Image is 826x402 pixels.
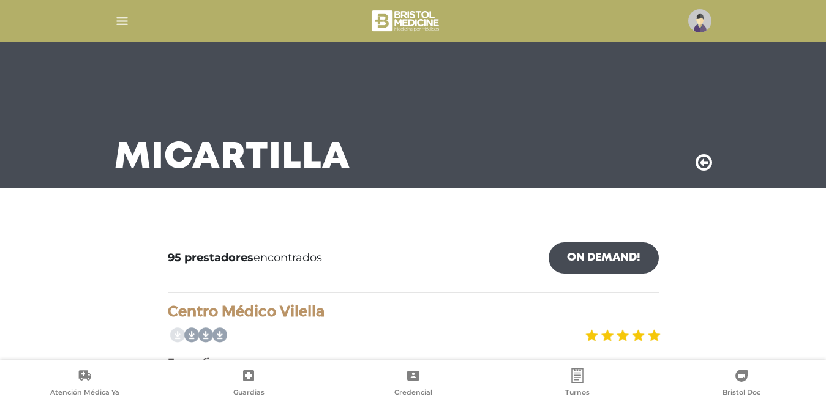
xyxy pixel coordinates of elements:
img: Cober_menu-lines-white.svg [115,13,130,29]
span: Guardias [233,388,265,399]
img: bristol-medicine-blanco.png [370,6,443,35]
span: Credencial [394,388,432,399]
a: On Demand! [549,242,659,274]
a: Bristol Doc [659,368,824,400]
span: Bristol Doc [723,388,760,399]
img: estrellas_badge.png [584,322,661,349]
b: Ecografia [168,356,216,368]
b: 95 prestadores [168,251,253,264]
h3: Mi Cartilla [115,142,350,174]
a: Guardias [167,368,331,400]
a: Credencial [331,368,495,400]
a: Atención Médica Ya [2,368,167,400]
h4: Centro Médico Vilella [168,303,659,321]
span: Turnos [565,388,590,399]
span: encontrados [168,250,322,266]
a: Turnos [495,368,659,400]
img: profile-placeholder.svg [688,9,711,32]
span: Atención Médica Ya [50,388,119,399]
